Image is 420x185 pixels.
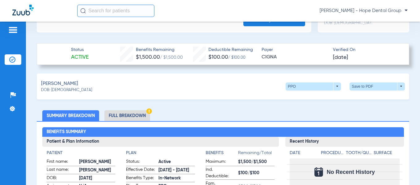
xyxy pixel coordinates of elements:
[286,82,341,90] button: PPO
[350,82,405,90] button: Save to PDF
[320,8,408,14] span: [PERSON_NAME] - Hope Dental Group
[136,54,160,60] span: $1,500.00
[262,47,328,53] span: Payer
[206,150,238,158] app-breakdown-title: Benefits
[136,47,183,53] span: Benefits Remaining
[206,166,236,179] span: Ind. Deductible:
[290,150,316,158] app-breakdown-title: Date
[374,150,399,156] h4: Surface
[77,5,154,17] input: Search for patients
[126,150,195,156] h4: Plan
[314,167,323,177] img: Calendar
[208,54,228,60] span: $100.00
[126,166,156,174] span: Effective Date:
[206,158,236,166] span: Maximum:
[42,127,404,137] h2: Benefits Summary
[47,158,77,166] span: First name:
[346,150,372,158] app-breakdown-title: Tooth/Quad
[346,150,372,156] h4: Tooth/Quad
[238,150,275,158] span: Remaining/Total
[42,110,99,121] li: Summary Breakdown
[126,158,156,166] span: Status:
[47,166,77,174] span: Last name:
[321,150,343,156] h4: Procedure
[79,167,115,174] span: [PERSON_NAME]
[206,150,238,156] h4: Benefits
[42,137,279,147] h3: Patient & Plan Information
[80,8,86,14] img: Search Icon
[12,5,34,15] img: Zuub Logo
[8,26,18,34] img: hamburger-icon
[158,175,195,182] span: In-Network
[47,175,77,182] span: DOB:
[285,137,404,147] h3: Recent History
[41,80,78,88] span: [PERSON_NAME]
[238,170,275,176] span: $100/$100
[290,150,316,156] h4: Date
[104,110,150,121] li: Full Breakdown
[228,56,246,60] span: / $100.00
[262,53,328,61] span: CIGNA
[79,175,115,182] span: [DATE]
[71,47,89,53] span: Status
[208,47,253,53] span: Deductible Remaining
[327,169,375,175] span: No Recent History
[333,47,399,53] span: Verified On
[126,175,156,182] span: Benefits Type:
[374,150,399,158] app-breakdown-title: Surface
[321,150,343,158] app-breakdown-title: Procedure
[158,159,195,165] span: Active
[47,150,115,156] h4: Patient
[333,54,348,61] span: [DATE]
[41,88,92,93] span: DOB: [DEMOGRAPHIC_DATA]
[389,155,420,185] iframe: Chat Widget
[146,108,152,114] img: Hazard
[158,167,195,174] span: [DATE] - [DATE]
[160,55,183,60] span: / $1,500.00
[79,159,115,165] span: [PERSON_NAME]
[71,53,89,61] span: Active
[238,159,275,165] span: $1,500/$1,500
